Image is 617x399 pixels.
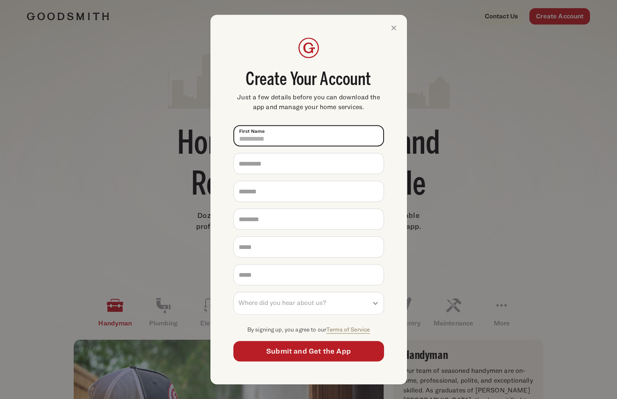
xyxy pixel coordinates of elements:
span: First Name [239,128,265,135]
p: By signing up, you agree to our [233,325,384,334]
span: Create Your Account [233,71,384,89]
a: Terms of Service [326,326,370,333]
button: Submit and Get the App [233,341,384,361]
span: Just a few details before you can download the app and manage your home services. [233,92,384,112]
